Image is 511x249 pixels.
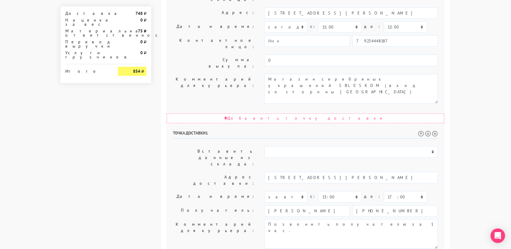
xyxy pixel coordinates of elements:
label: Адрес доставки: [168,172,260,189]
strong: 0 [140,50,143,55]
label: c: [310,191,316,202]
label: Дата и время: [168,191,260,203]
label: Вставить данные из склада: [168,146,260,169]
div: Перевод выручки [61,40,113,48]
input: Телефон [352,35,438,47]
label: Получатель: [168,205,260,217]
div: Услуги грузчиков [61,51,113,59]
strong: 75 [138,28,143,34]
strong: 0 [140,39,143,45]
label: Адрес: [168,7,260,19]
input: Имя [264,35,350,47]
label: c: [310,21,316,32]
input: Телефон [352,205,438,217]
div: Доставка [61,11,113,15]
label: до: [364,191,381,202]
strong: 748 [135,11,143,16]
label: Дата и время: [168,21,260,33]
strong: 854 [133,68,140,74]
div: Материальная ответственность [61,29,113,37]
label: Сумма выкупа: [168,55,260,71]
textarea: Позвонить получателю за 1 час. [264,219,438,249]
h6: Точка доставки [173,131,438,139]
div: Итого [65,67,109,73]
span: 1 [206,130,208,136]
label: Комментарий для курьера: [168,74,260,104]
div: Наценка за вес [61,18,113,26]
label: до: [364,21,381,32]
strong: 0 [140,17,143,23]
div: Open Intercom Messenger [490,228,505,243]
div: Добавить точку доставки [167,113,444,123]
input: Имя [264,205,350,217]
label: Комментарий для курьера: [168,219,260,249]
label: Контактное лицо: [168,35,260,52]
